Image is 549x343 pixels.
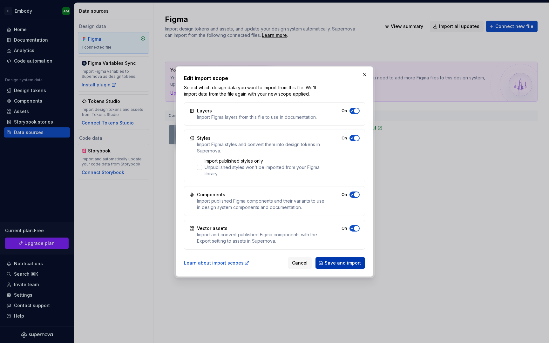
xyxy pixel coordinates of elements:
div: Import and convert published Figma components with the Export setting to assets in Supernova. [197,232,325,244]
label: On [342,192,347,197]
span: Cancel [292,260,308,266]
div: Layers [197,108,212,114]
div: Vector assets [197,225,227,232]
div: Styles [197,135,211,141]
div: Import published Figma components and their variants to use in design system components and docum... [197,198,325,211]
a: Learn about import scopes [184,260,249,266]
label: On [342,226,347,231]
div: Import published styles only [205,158,325,164]
div: Import Figma styles and convert them into design tokens in Supernova. [197,141,325,154]
button: Cancel [288,257,312,269]
h2: Edit import scope [184,74,365,82]
div: Import Figma layers from this file to use in documentation. [197,114,317,120]
div: Components [197,192,225,198]
label: On [342,136,347,141]
span: Save and import [325,260,361,266]
p: Select which design data you want to import from this file. We'll import data from the file again... [184,84,322,97]
label: On [342,108,347,113]
div: Unpublished styles won't be imported from your Figma library [205,164,325,177]
button: Save and import [315,257,365,269]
